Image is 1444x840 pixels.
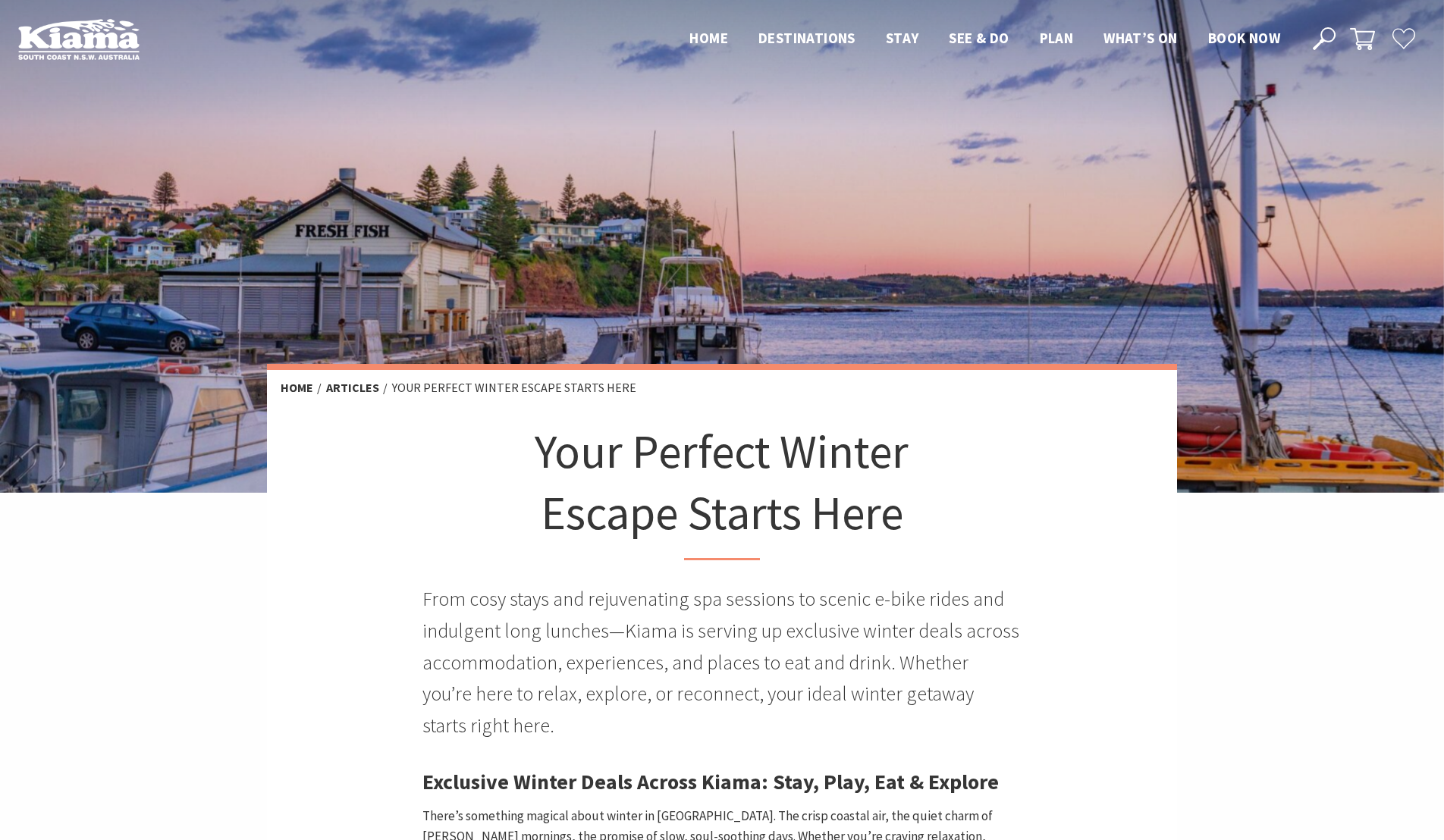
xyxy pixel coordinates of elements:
a: Articles [326,380,379,396]
span: Destinations [758,29,855,47]
h1: Your Perfect Winter Escape Starts Here [498,421,946,560]
img: Kiama Logo [18,18,140,60]
span: Book now [1208,29,1280,47]
a: Home [281,380,313,396]
strong: Exclusive Winter Deals Across Kiama: Stay, Play, Eat & Explore [422,768,999,795]
li: Your Perfect Winter Escape Starts Here [392,378,636,398]
span: Home [689,29,728,47]
span: Plan [1040,29,1074,47]
p: From cosy stays and rejuvenating spa sessions to scenic e-bike rides and indulgent long lunches—K... [422,583,1021,741]
nav: Main Menu [674,27,1295,52]
span: Stay [886,29,919,47]
span: See & Do [949,29,1009,47]
span: What’s On [1103,29,1178,47]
